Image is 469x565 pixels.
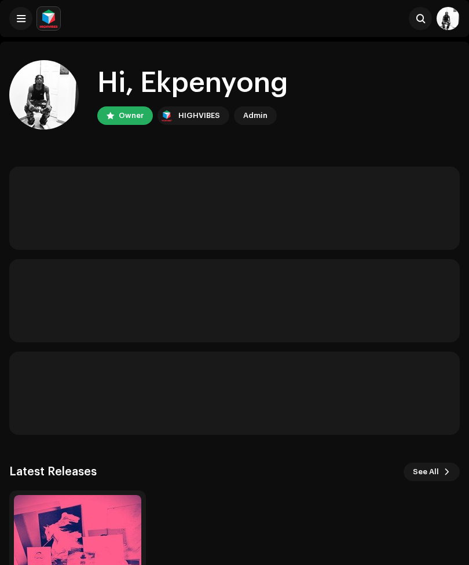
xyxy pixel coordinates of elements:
button: See All [404,463,460,481]
div: Owner [119,109,144,123]
div: Admin [243,109,268,123]
h3: Latest Releases [9,463,97,481]
img: d468fae2-c9aa-4d40-8c1f-f2e41eb8f96e [9,60,79,130]
div: HIGHVIBES [178,109,220,123]
img: d468fae2-c9aa-4d40-8c1f-f2e41eb8f96e [437,7,460,30]
img: feab3aad-9b62-475c-8caf-26f15a9573ee [37,7,60,30]
div: Hi, Ekpenyong [97,65,288,102]
img: feab3aad-9b62-475c-8caf-26f15a9573ee [160,109,174,123]
span: See All [413,460,439,483]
